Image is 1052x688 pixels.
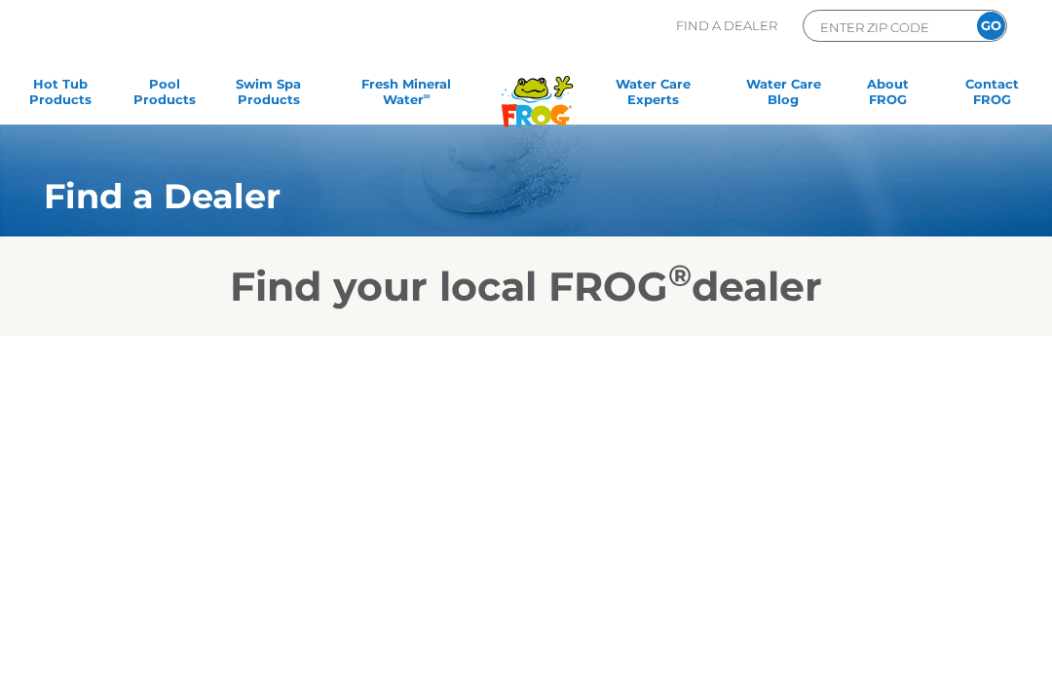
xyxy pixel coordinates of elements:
[15,262,1037,310] h2: Find your local FROG dealer
[977,12,1005,40] input: GO
[424,91,431,101] sup: ∞
[491,51,583,127] img: Frog Products Logo
[676,10,777,42] p: Find A Dealer
[668,257,692,294] sup: ®
[332,76,480,115] a: Fresh MineralWater∞
[19,76,100,115] a: Hot TubProducts
[228,76,309,115] a: Swim SpaProducts
[952,76,1033,115] a: ContactFROG
[586,76,720,115] a: Water CareExperts
[847,76,928,115] a: AboutFROG
[44,177,935,216] h1: Find a Dealer
[124,76,205,115] a: PoolProducts
[743,76,824,115] a: Water CareBlog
